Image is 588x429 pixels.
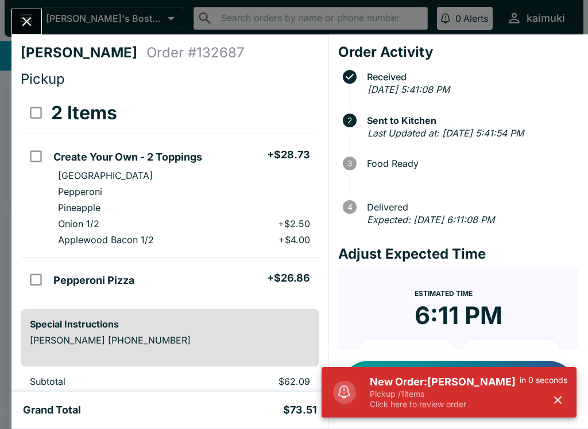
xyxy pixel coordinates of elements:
[367,84,450,95] em: [DATE] 5:41:08 PM
[361,115,579,126] span: Sent to Kitchen
[146,44,245,61] h4: Order # 132687
[283,403,317,417] h5: $73.51
[58,218,99,229] p: Onion 1/2
[370,389,520,399] p: Pickup / 1 items
[370,399,520,409] p: Click here to review order
[361,72,579,82] span: Received
[30,376,179,387] p: Subtotal
[58,186,102,197] p: Pepperoni
[361,202,579,212] span: Delivered
[23,403,81,417] h5: Grand Total
[58,170,153,181] p: [GEOGRAPHIC_DATA]
[367,214,494,225] em: Expected: [DATE] 6:11:08 PM
[58,234,154,245] p: Applewood Bacon 1/2
[347,202,352,212] text: 4
[30,318,310,330] h6: Special Instructions
[51,102,117,124] h3: 2 Items
[347,159,352,168] text: 3
[370,375,520,389] h5: New Order: [PERSON_NAME]
[341,361,577,417] button: Notify Customer Food is Ready
[278,218,310,229] p: + $2.50
[58,202,100,213] p: Pineapple
[197,376,310,387] p: $62.09
[53,150,202,164] h5: Create Your Own - 2 Toppings
[520,375,567,385] p: in 0 seconds
[21,92,319,300] table: orders table
[415,301,502,330] time: 6:11 PM
[12,9,41,34] button: Close
[347,116,352,125] text: 2
[461,340,560,368] button: + 20
[361,158,579,169] span: Food Ready
[21,44,146,61] h4: [PERSON_NAME]
[338,245,579,263] h4: Adjust Expected Time
[267,271,310,285] h5: + $26.86
[415,289,473,298] span: Estimated Time
[367,127,524,139] em: Last Updated at: [DATE] 5:41:54 PM
[278,234,310,245] p: + $4.00
[53,274,134,287] h5: Pepperoni Pizza
[338,44,579,61] h4: Order Activity
[267,148,310,162] h5: + $28.73
[21,71,65,87] span: Pickup
[30,334,310,346] p: [PERSON_NAME] [PHONE_NUMBER]
[357,340,457,368] button: + 10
